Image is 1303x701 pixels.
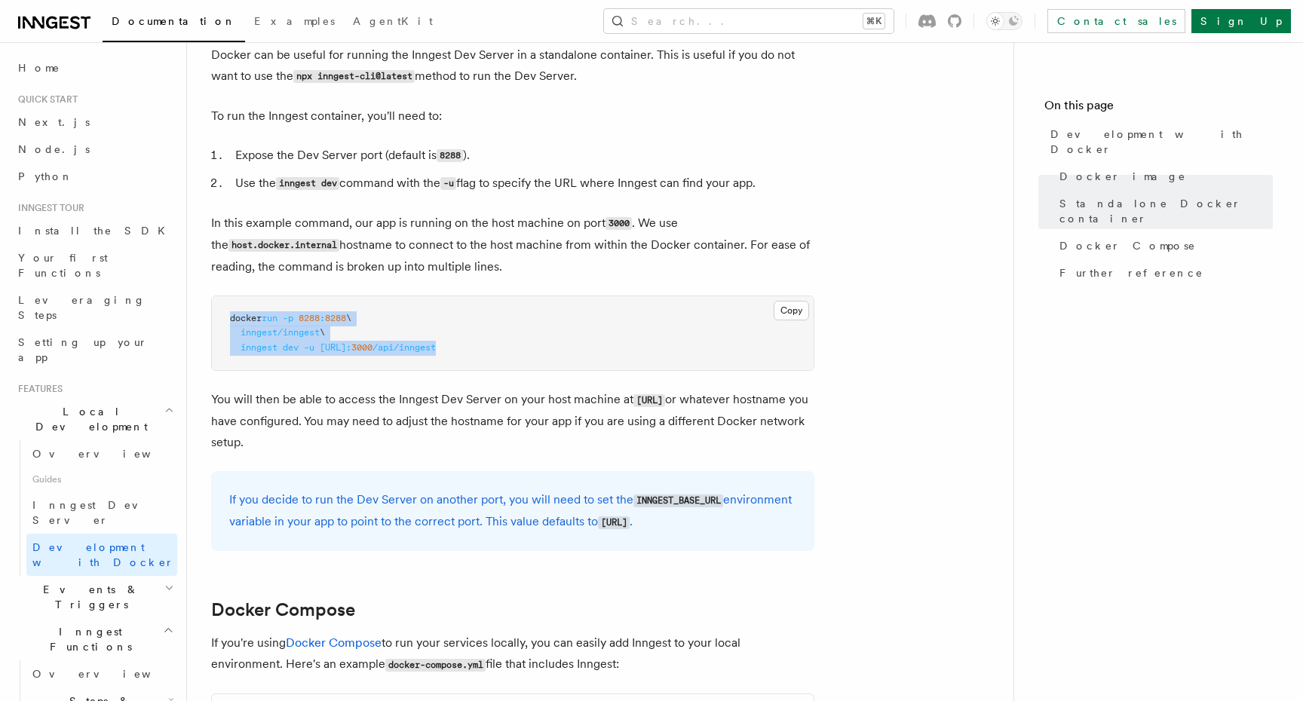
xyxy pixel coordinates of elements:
[320,313,325,323] span: :
[385,659,486,672] code: docker-compose.yml
[12,109,177,136] a: Next.js
[241,327,320,338] span: inngest/inngest
[299,313,320,323] span: 8288
[211,389,814,453] p: You will then be able to access the Inngest Dev Server on your host machine at or whatever hostna...
[1047,9,1185,33] a: Contact sales
[12,576,177,618] button: Events & Triggers
[440,177,456,190] code: -u
[286,635,382,650] a: Docker Compose
[229,489,796,533] p: If you decide to run the Dev Server on another port, you will need to set the environment variabl...
[1059,238,1196,253] span: Docker Compose
[18,225,174,237] span: Install the SDK
[1059,196,1273,226] span: Standalone Docker container
[12,202,84,214] span: Inngest tour
[32,668,188,680] span: Overview
[26,660,177,687] a: Overview
[18,116,90,128] span: Next.js
[26,440,177,467] a: Overview
[211,213,814,277] p: In this example command, our app is running on the host machine on port . We use the hostname to ...
[633,494,723,507] code: INNGEST_BASE_URL
[606,217,632,230] code: 3000
[320,342,351,353] span: [URL]:
[254,15,335,27] span: Examples
[863,14,885,29] kbd: ⌘K
[26,491,177,534] a: Inngest Dev Server
[231,145,814,167] li: Expose the Dev Server port (default is ).
[12,286,177,329] a: Leveraging Steps
[103,5,245,42] a: Documentation
[1050,127,1273,157] span: Development with Docker
[26,467,177,491] span: Guides
[1059,265,1203,280] span: Further reference
[373,342,436,353] span: /api/inngest
[211,599,355,620] a: Docker Compose
[351,342,373,353] span: 3000
[1191,9,1291,33] a: Sign Up
[12,136,177,163] a: Node.js
[18,336,148,363] span: Setting up your app
[32,499,161,526] span: Inngest Dev Server
[346,313,351,323] span: \
[320,327,325,338] span: \
[1059,169,1186,184] span: Docker image
[18,294,146,321] span: Leveraging Steps
[12,398,177,440] button: Local Development
[12,163,177,190] a: Python
[293,70,415,83] code: npx inngest-cli@latest
[1044,121,1273,163] a: Development with Docker
[18,252,108,279] span: Your first Functions
[211,44,814,87] p: Docker can be useful for running the Inngest Dev Server in a standalone container. This is useful...
[211,632,814,675] p: If you're using to run your services locally, you can easily add Inngest to your local environmen...
[12,404,164,434] span: Local Development
[228,239,339,252] code: host.docker.internal
[604,9,894,33] button: Search...⌘K
[262,313,277,323] span: run
[12,329,177,371] a: Setting up your app
[774,301,809,320] button: Copy
[18,60,60,75] span: Home
[245,5,344,41] a: Examples
[12,244,177,286] a: Your first Functions
[1044,96,1273,121] h4: On this page
[12,618,177,660] button: Inngest Functions
[353,15,433,27] span: AgentKit
[32,448,188,460] span: Overview
[112,15,236,27] span: Documentation
[1053,232,1273,259] a: Docker Compose
[986,12,1022,30] button: Toggle dark mode
[283,342,299,353] span: dev
[231,173,814,194] li: Use the command with the flag to specify the URL where Inngest can find your app.
[12,440,177,576] div: Local Development
[12,582,164,612] span: Events & Triggers
[12,217,177,244] a: Install the SDK
[12,93,78,106] span: Quick start
[32,541,174,568] span: Development with Docker
[26,534,177,576] a: Development with Docker
[437,149,463,162] code: 8288
[344,5,442,41] a: AgentKit
[276,177,339,190] code: inngest dev
[283,313,293,323] span: -p
[598,516,630,529] code: [URL]
[18,170,73,182] span: Python
[325,313,346,323] span: 8288
[633,394,665,407] code: [URL]
[230,313,262,323] span: docker
[1053,259,1273,286] a: Further reference
[211,106,814,127] p: To run the Inngest container, you'll need to:
[18,143,90,155] span: Node.js
[304,342,314,353] span: -u
[1053,163,1273,190] a: Docker image
[241,342,277,353] span: inngest
[1053,190,1273,232] a: Standalone Docker container
[12,383,63,395] span: Features
[12,54,177,81] a: Home
[12,624,163,654] span: Inngest Functions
